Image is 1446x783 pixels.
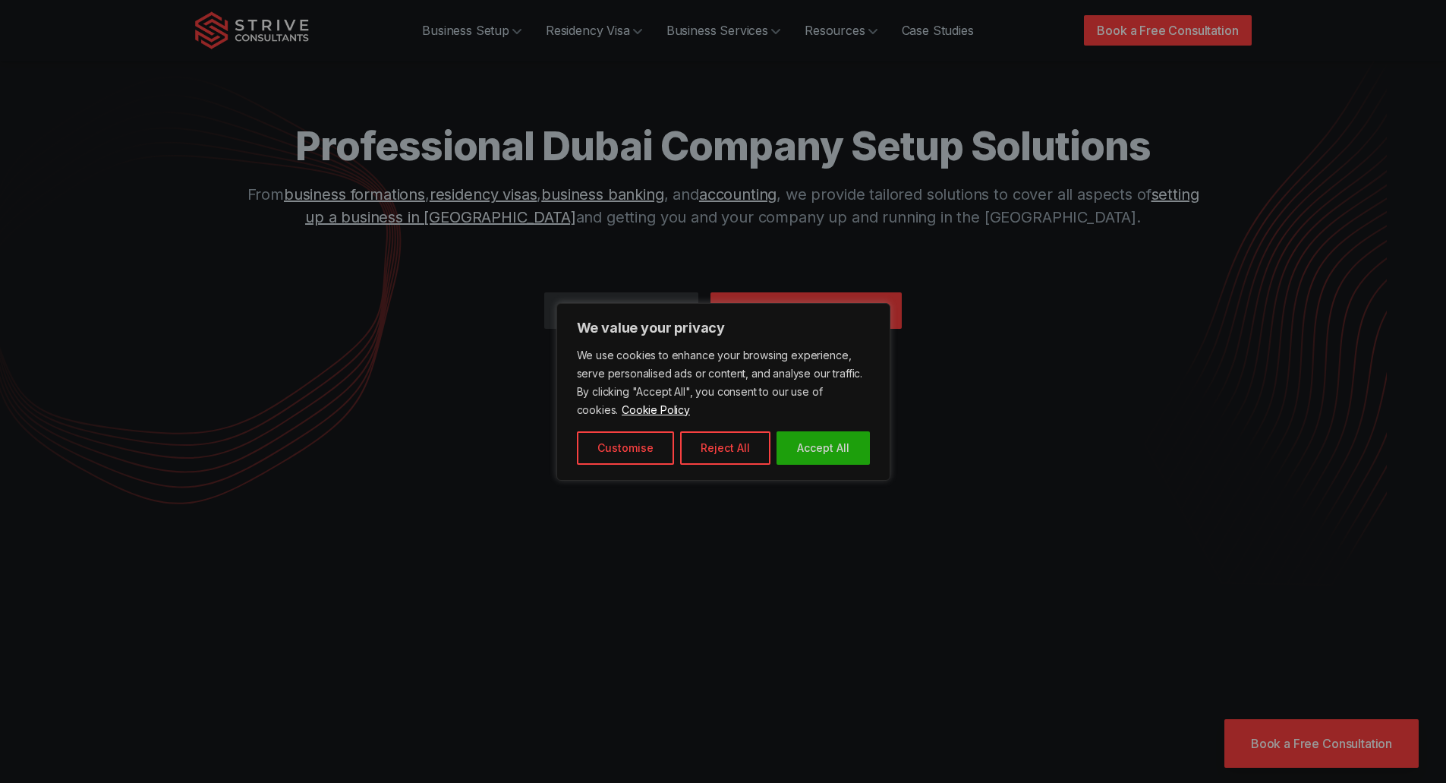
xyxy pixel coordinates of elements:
p: We use cookies to enhance your browsing experience, serve personalised ads or content, and analys... [577,346,870,419]
a: Cookie Policy [621,403,691,417]
button: Accept All [777,431,870,465]
div: We value your privacy [556,303,890,481]
button: Customise [577,431,674,465]
p: We value your privacy [577,319,870,337]
button: Reject All [680,431,770,465]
